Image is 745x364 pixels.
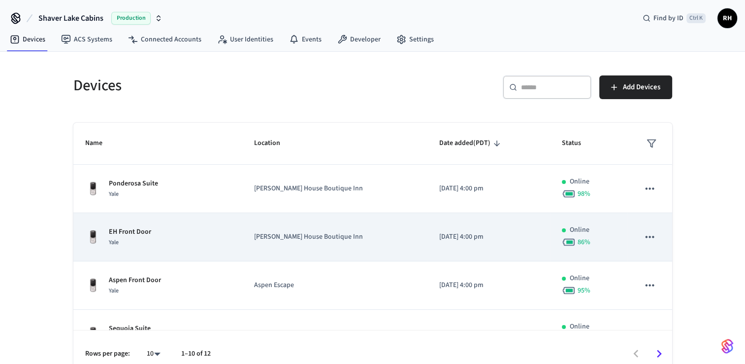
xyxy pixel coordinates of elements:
[109,238,119,247] span: Yale
[73,75,367,96] h5: Devices
[109,179,158,189] p: Ponderosa Suite
[2,31,53,48] a: Devices
[254,328,416,339] p: [PERSON_NAME] House Boutique Inn
[635,9,713,27] div: Find by IDCtrl K
[85,349,130,359] p: Rows per page:
[599,75,672,99] button: Add Devices
[329,31,389,48] a: Developer
[623,81,660,94] span: Add Devices
[254,183,416,194] p: [PERSON_NAME] House Boutique Inn
[562,136,594,151] span: Status
[439,136,503,151] span: Date added(PDT)
[686,13,706,23] span: Ctrl K
[111,12,151,25] span: Production
[570,225,589,235] p: Online
[570,322,589,332] p: Online
[439,183,538,194] p: [DATE] 4:00 pm
[109,287,119,295] span: Yale
[109,227,151,237] p: EH Front Door
[120,31,209,48] a: Connected Accounts
[85,181,101,197] img: Yale Assure Touchscreen Wifi Smart Lock, Satin Nickel, Front
[85,136,115,151] span: Name
[142,347,165,361] div: 10
[717,8,737,28] button: RH
[721,338,733,354] img: SeamLogoGradient.69752ec5.svg
[85,278,101,293] img: Yale Assure Touchscreen Wifi Smart Lock, Satin Nickel, Front
[578,286,590,295] span: 95 %
[254,232,416,242] p: [PERSON_NAME] House Boutique Inn
[570,177,589,187] p: Online
[38,12,103,24] span: Shaver Lake Cabins
[109,275,161,286] p: Aspen Front Door
[389,31,442,48] a: Settings
[718,9,736,27] span: RH
[209,31,281,48] a: User Identities
[439,232,538,242] p: [DATE] 4:00 pm
[181,349,211,359] p: 1–10 of 12
[578,189,590,199] span: 98 %
[653,13,683,23] span: Find by ID
[570,273,589,284] p: Online
[109,324,151,334] p: Sequoia Suite
[578,237,590,247] span: 86 %
[281,31,329,48] a: Events
[109,190,119,198] span: Yale
[254,136,293,151] span: Location
[439,328,538,339] p: [DATE] 4:00 pm
[85,229,101,245] img: Yale Assure Touchscreen Wifi Smart Lock, Satin Nickel, Front
[53,31,120,48] a: ACS Systems
[254,280,416,291] p: Aspen Escape
[85,326,101,342] img: Yale Assure Touchscreen Wifi Smart Lock, Satin Nickel, Front
[439,280,538,291] p: [DATE] 4:00 pm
